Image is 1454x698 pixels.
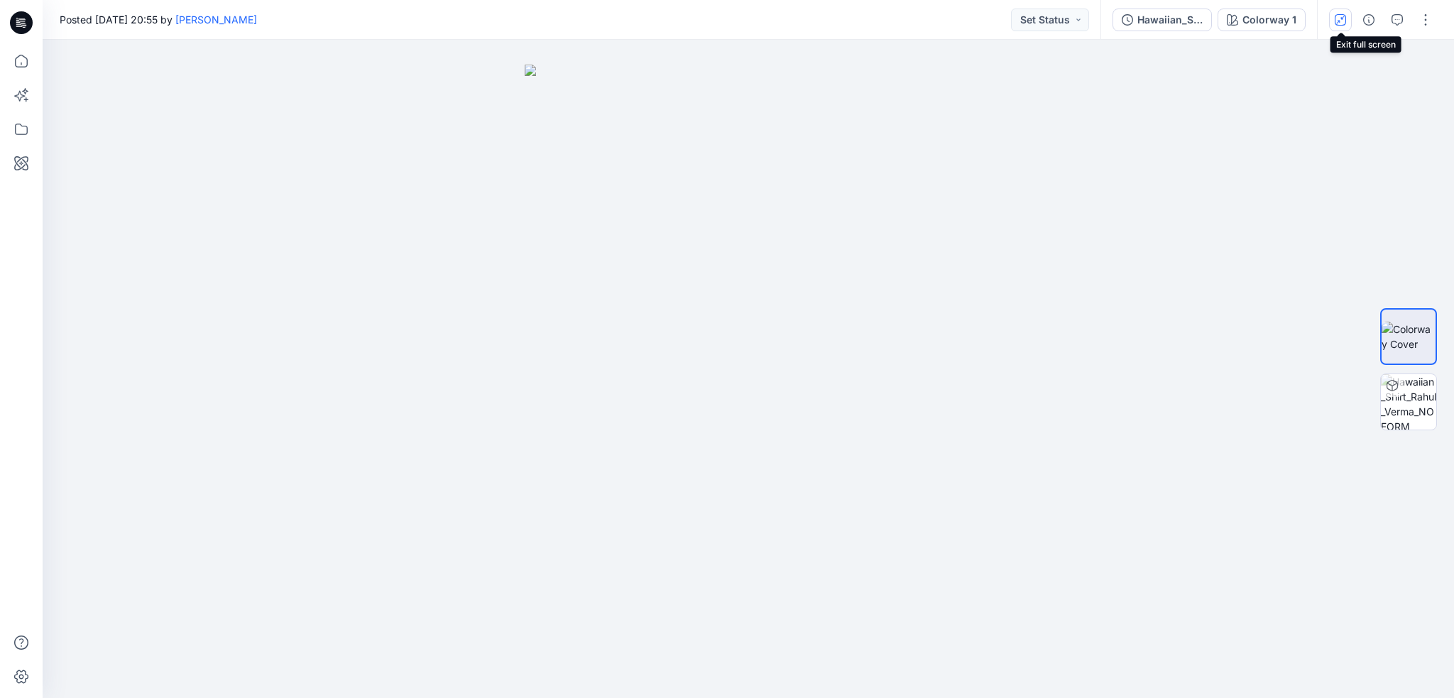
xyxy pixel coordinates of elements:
[60,12,257,27] span: Posted [DATE] 20:55 by
[1382,322,1436,351] img: Colorway Cover
[1357,9,1380,31] button: Details
[1218,9,1306,31] button: Colorway 1
[1113,9,1212,31] button: Hawaiian_Shirt_Rahul_Verma_NOFORM
[1381,374,1436,430] img: Hawaiian_Shirt_Rahul_Verma_NOFORM Colorway 1
[1242,12,1296,28] div: Colorway 1
[1137,12,1203,28] div: Hawaiian_Shirt_Rahul_Verma_NOFORM
[175,13,257,26] a: [PERSON_NAME]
